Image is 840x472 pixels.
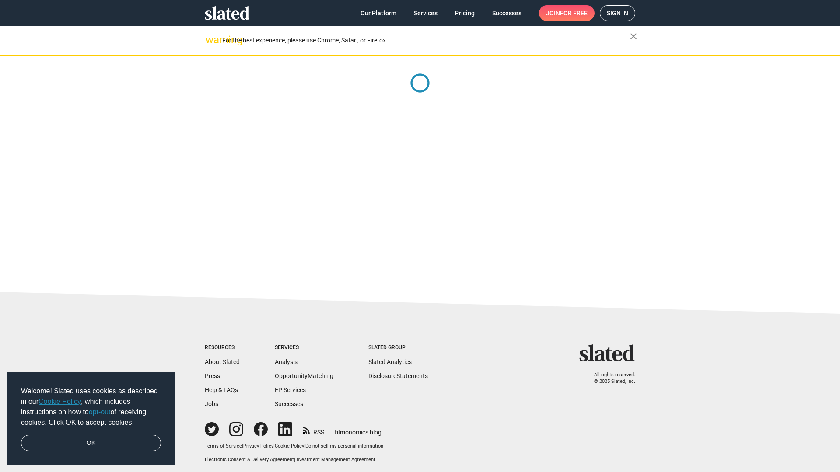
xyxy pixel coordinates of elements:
[206,35,216,45] mat-icon: warning
[243,443,273,449] a: Privacy Policy
[89,408,111,416] a: opt-out
[546,5,588,21] span: Join
[222,35,630,46] div: For the best experience, please use Chrome, Safari, or Firefox.
[628,31,639,42] mat-icon: close
[600,5,635,21] a: Sign in
[305,443,383,450] button: Do not sell my personal information
[368,344,428,351] div: Slated Group
[205,358,240,365] a: About Slated
[294,457,295,462] span: |
[205,443,242,449] a: Terms of Service
[303,423,324,437] a: RSS
[21,435,161,451] a: dismiss cookie message
[38,398,81,405] a: Cookie Policy
[414,5,437,21] span: Services
[275,386,306,393] a: EP Services
[360,5,396,21] span: Our Platform
[205,372,220,379] a: Press
[242,443,243,449] span: |
[205,457,294,462] a: Electronic Consent & Delivery Agreement
[275,344,333,351] div: Services
[353,5,403,21] a: Our Platform
[407,5,444,21] a: Services
[21,386,161,428] span: Welcome! Slated uses cookies as described in our , which includes instructions on how to of recei...
[275,372,333,379] a: OpportunityMatching
[368,358,412,365] a: Slated Analytics
[492,5,521,21] span: Successes
[335,429,345,436] span: film
[304,443,305,449] span: |
[7,372,175,465] div: cookieconsent
[295,457,375,462] a: Investment Management Agreement
[275,443,304,449] a: Cookie Policy
[275,358,297,365] a: Analysis
[205,344,240,351] div: Resources
[335,421,381,437] a: filmonomics blog
[273,443,275,449] span: |
[585,372,635,385] p: All rights reserved. © 2025 Slated, Inc.
[368,372,428,379] a: DisclosureStatements
[485,5,528,21] a: Successes
[607,6,628,21] span: Sign in
[448,5,482,21] a: Pricing
[455,5,475,21] span: Pricing
[560,5,588,21] span: for free
[205,400,218,407] a: Jobs
[275,400,303,407] a: Successes
[205,386,238,393] a: Help & FAQs
[539,5,595,21] a: Joinfor free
